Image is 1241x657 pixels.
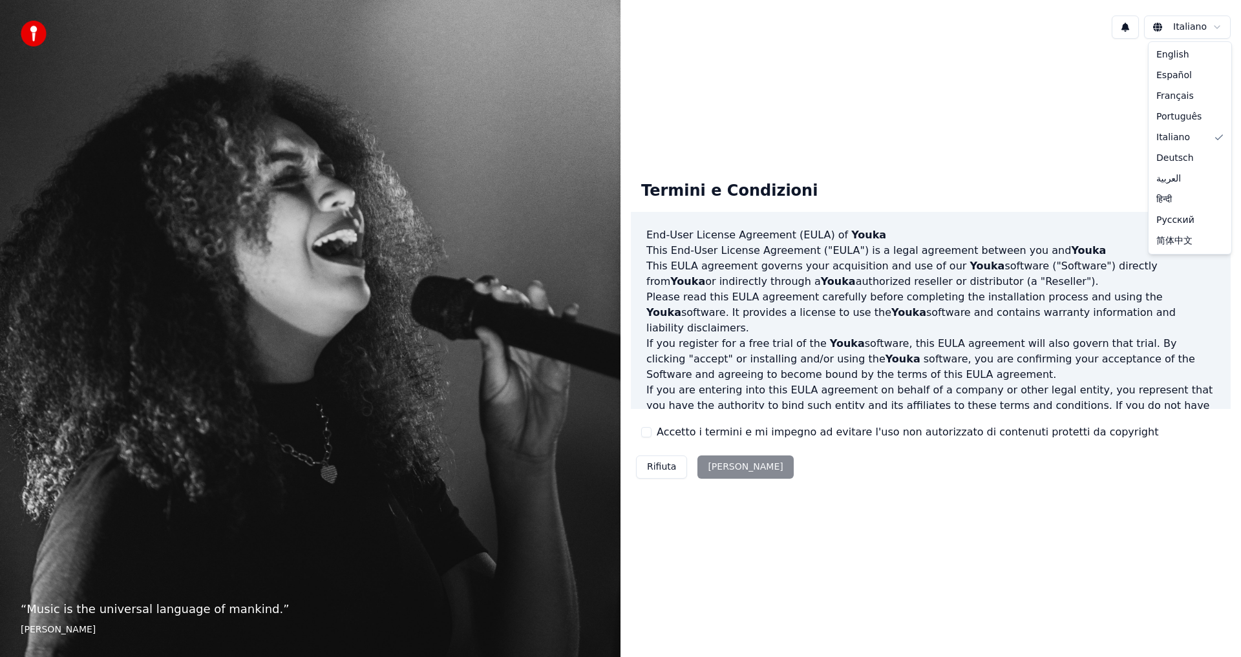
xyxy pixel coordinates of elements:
[1156,48,1189,61] span: English
[1156,152,1194,165] span: Deutsch
[1156,90,1194,103] span: Français
[1156,214,1194,227] span: Русский
[1156,193,1172,206] span: हिन्दी
[1156,172,1181,185] span: العربية
[1156,110,1202,123] span: Português
[1156,131,1190,144] span: Italiano
[1156,69,1192,82] span: Español
[1156,235,1193,247] span: 简体中文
